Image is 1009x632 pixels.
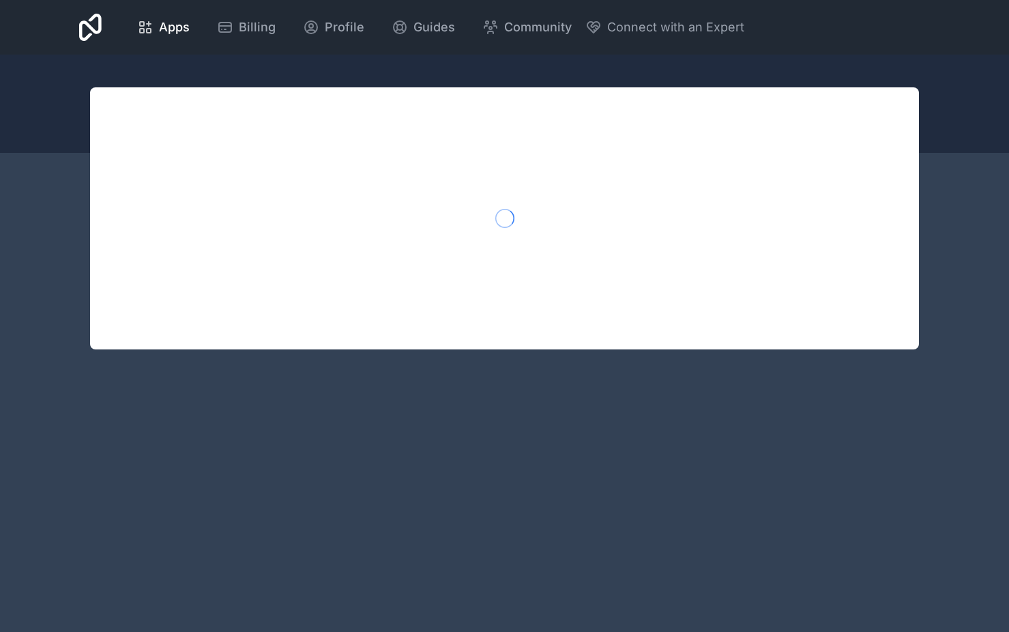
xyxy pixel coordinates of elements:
span: Community [504,18,572,37]
span: Profile [325,18,364,37]
a: Billing [206,12,287,42]
span: Connect with an Expert [607,18,744,37]
a: Apps [126,12,201,42]
a: Profile [292,12,375,42]
span: Apps [159,18,190,37]
button: Connect with an Expert [585,18,744,37]
a: Community [471,12,583,42]
span: Guides [413,18,455,37]
span: Billing [239,18,276,37]
a: Guides [381,12,466,42]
